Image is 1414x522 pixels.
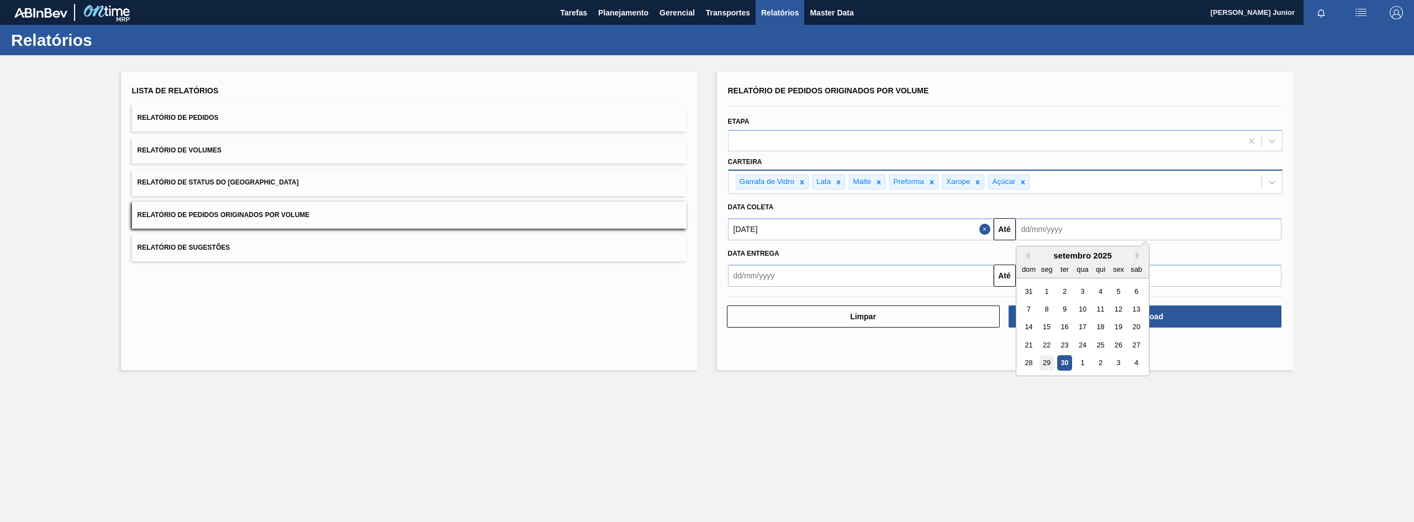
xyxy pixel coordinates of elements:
[1021,302,1036,317] div: Choose domingo, 7 de setembro de 2025
[1075,284,1090,299] div: Choose quarta-feira, 3 de setembro de 2025
[14,8,67,18] img: TNhmsLtSVTkK8tSr43FrP2fwEKptu5GPRR3wAAAABJRU5ErkJggg==
[1075,262,1090,277] div: qua
[813,175,832,189] div: Lata
[1057,302,1072,317] div: Choose terça-feira, 9 de setembro de 2025
[132,137,687,164] button: Relatório de Volumes
[1021,338,1036,352] div: Choose domingo, 21 de setembro de 2025
[727,305,1000,328] button: Limpar
[1039,262,1054,277] div: seg
[1093,356,1107,371] div: Choose quinta-feira, 2 de outubro de 2025
[1111,302,1126,317] div: Choose sexta-feira, 12 de setembro de 2025
[890,175,926,189] div: Preforma
[1039,356,1054,371] div: Choose segunda-feira, 29 de setembro de 2025
[728,158,762,166] label: Carteira
[1021,262,1036,277] div: dom
[1039,284,1054,299] div: Choose segunda-feira, 1 de setembro de 2025
[132,169,687,196] button: Relatório de Status do [GEOGRAPHIC_DATA]
[706,6,750,19] span: Transportes
[1075,320,1090,335] div: Choose quarta-feira, 17 de setembro de 2025
[761,6,799,19] span: Relatórios
[1128,302,1143,317] div: Choose sábado, 13 de setembro de 2025
[1093,284,1107,299] div: Choose quinta-feira, 4 de setembro de 2025
[1136,252,1143,260] button: Next Month
[138,178,299,186] span: Relatório de Status do [GEOGRAPHIC_DATA]
[994,265,1016,287] button: Até
[1039,302,1054,317] div: Choose segunda-feira, 8 de setembro de 2025
[1128,338,1143,352] div: Choose sábado, 27 de setembro de 2025
[1111,320,1126,335] div: Choose sexta-feira, 19 de setembro de 2025
[1075,356,1090,371] div: Choose quarta-feira, 1 de outubro de 2025
[132,86,219,95] span: Lista de Relatórios
[560,6,587,19] span: Tarefas
[11,34,207,46] h1: Relatórios
[1093,302,1107,317] div: Choose quinta-feira, 11 de setembro de 2025
[138,244,230,251] span: Relatório de Sugestões
[1057,338,1072,352] div: Choose terça-feira, 23 de setembro de 2025
[736,175,796,189] div: Garrafa de Vidro
[1075,338,1090,352] div: Choose quarta-feira, 24 de setembro de 2025
[1039,338,1054,352] div: Choose segunda-feira, 22 de setembro de 2025
[728,250,779,257] span: Data entrega
[1111,284,1126,299] div: Choose sexta-feira, 5 de setembro de 2025
[1128,262,1143,277] div: sab
[728,118,750,125] label: Etapa
[1016,218,1281,240] input: dd/mm/yyyy
[1093,262,1107,277] div: qui
[1039,320,1054,335] div: Choose segunda-feira, 15 de setembro de 2025
[1022,252,1030,260] button: Previous Month
[989,175,1017,189] div: Açúcar
[1057,262,1072,277] div: ter
[728,265,994,287] input: dd/mm/yyyy
[1057,320,1072,335] div: Choose terça-feira, 16 de setembro de 2025
[132,202,687,229] button: Relatório de Pedidos Originados por Volume
[1021,356,1036,371] div: Choose domingo, 28 de setembro de 2025
[1093,320,1107,335] div: Choose quinta-feira, 18 de setembro de 2025
[1354,6,1368,19] img: userActions
[1304,5,1339,20] button: Notificações
[132,234,687,261] button: Relatório de Sugestões
[1111,338,1126,352] div: Choose sexta-feira, 26 de setembro de 2025
[132,104,687,131] button: Relatório de Pedidos
[138,114,219,122] span: Relatório de Pedidos
[138,211,310,219] span: Relatório de Pedidos Originados por Volume
[810,6,853,19] span: Master Data
[1128,320,1143,335] div: Choose sábado, 20 de setembro de 2025
[1111,262,1126,277] div: sex
[1093,338,1107,352] div: Choose quinta-feira, 25 de setembro de 2025
[979,218,994,240] button: Close
[1009,305,1281,328] button: Download
[994,218,1016,240] button: Até
[1128,356,1143,371] div: Choose sábado, 4 de outubro de 2025
[850,175,873,189] div: Malte
[1016,251,1149,260] div: setembro 2025
[1057,356,1072,371] div: Choose terça-feira, 30 de setembro de 2025
[1390,6,1403,19] img: Logout
[728,86,929,95] span: Relatório de Pedidos Originados por Volume
[1021,320,1036,335] div: Choose domingo, 14 de setembro de 2025
[1128,284,1143,299] div: Choose sábado, 6 de setembro de 2025
[598,6,648,19] span: Planejamento
[943,175,972,189] div: Xarope
[1057,284,1072,299] div: Choose terça-feira, 2 de setembro de 2025
[1020,282,1145,372] div: month 2025-09
[138,146,221,154] span: Relatório de Volumes
[1021,284,1036,299] div: Choose domingo, 31 de agosto de 2025
[1111,356,1126,371] div: Choose sexta-feira, 3 de outubro de 2025
[728,203,774,211] span: Data coleta
[659,6,695,19] span: Gerencial
[1075,302,1090,317] div: Choose quarta-feira, 10 de setembro de 2025
[728,218,994,240] input: dd/mm/yyyy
